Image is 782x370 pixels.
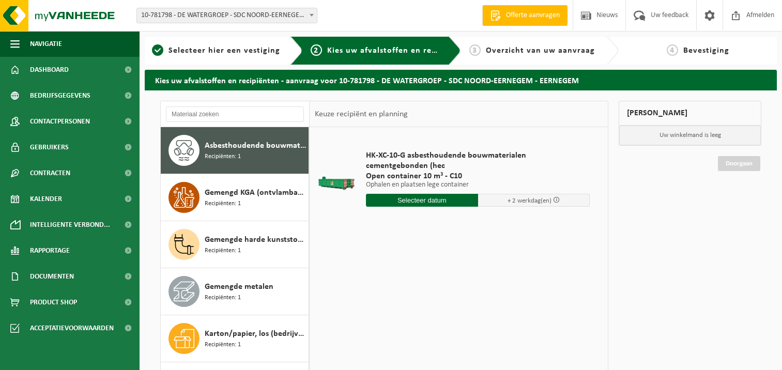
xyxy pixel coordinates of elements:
[469,44,481,56] span: 3
[30,31,62,57] span: Navigatie
[30,83,90,109] span: Bedrijfsgegevens
[366,150,590,171] span: HK-XC-10-G asbesthoudende bouwmaterialen cementgebonden (hec
[327,47,469,55] span: Kies uw afvalstoffen en recipiënten
[205,140,306,152] span: Asbesthoudende bouwmaterialen cementgebonden (hechtgebonden)
[205,246,241,256] span: Recipiënten: 1
[482,5,568,26] a: Offerte aanvragen
[30,134,69,160] span: Gebruikers
[30,212,110,238] span: Intelligente verbond...
[718,156,760,171] a: Doorgaan
[161,174,309,221] button: Gemengd KGA (ontvlambaar-corrosief) Recipiënten: 1
[619,126,761,145] p: Uw winkelmand is leeg
[136,8,317,23] span: 10-781798 - DE WATERGROEP - SDC NOORD-EERNEGEM - EERNEGEM
[30,57,69,83] span: Dashboard
[205,187,306,199] span: Gemengd KGA (ontvlambaar-corrosief)
[683,47,729,55] span: Bevestiging
[486,47,595,55] span: Overzicht van uw aanvraag
[310,101,413,127] div: Keuze recipiënt en planning
[205,234,306,246] span: Gemengde harde kunststoffen (PE, PP en PVC), recycleerbaar (industrieel)
[30,160,70,186] span: Contracten
[205,328,306,340] span: Karton/papier, los (bedrijven)
[30,238,70,264] span: Rapportage
[168,47,280,55] span: Selecteer hier een vestiging
[366,171,590,181] span: Open container 10 m³ - C10
[366,194,478,207] input: Selecteer datum
[30,186,62,212] span: Kalender
[30,315,114,341] span: Acceptatievoorwaarden
[205,199,241,209] span: Recipiënten: 1
[30,289,77,315] span: Product Shop
[161,268,309,315] button: Gemengde metalen Recipiënten: 1
[619,101,761,126] div: [PERSON_NAME]
[30,109,90,134] span: Contactpersonen
[166,106,304,122] input: Materiaal zoeken
[150,44,282,57] a: 1Selecteer hier een vestiging
[311,44,322,56] span: 2
[145,70,777,90] h2: Kies uw afvalstoffen en recipiënten - aanvraag voor 10-781798 - DE WATERGROEP - SDC NOORD-EERNEGE...
[667,44,678,56] span: 4
[161,315,309,362] button: Karton/papier, los (bedrijven) Recipiënten: 1
[137,8,317,23] span: 10-781798 - DE WATERGROEP - SDC NOORD-EERNEGEM - EERNEGEM
[508,197,551,204] span: + 2 werkdag(en)
[205,293,241,303] span: Recipiënten: 1
[205,281,273,293] span: Gemengde metalen
[366,181,590,189] p: Ophalen en plaatsen lege container
[152,44,163,56] span: 1
[161,127,309,174] button: Asbesthoudende bouwmaterialen cementgebonden (hechtgebonden) Recipiënten: 1
[205,152,241,162] span: Recipiënten: 1
[503,10,562,21] span: Offerte aanvragen
[30,264,74,289] span: Documenten
[161,221,309,268] button: Gemengde harde kunststoffen (PE, PP en PVC), recycleerbaar (industrieel) Recipiënten: 1
[205,340,241,350] span: Recipiënten: 1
